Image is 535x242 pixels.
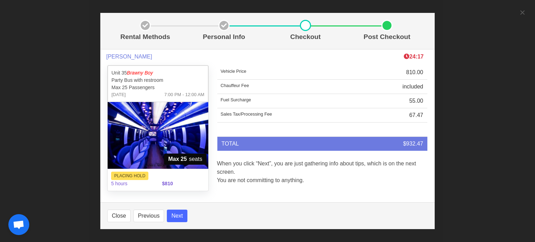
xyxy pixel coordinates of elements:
[357,137,427,151] td: $932.47
[8,214,29,235] a: Open chat
[162,181,173,186] b: $810
[349,32,425,42] p: Post Checkout
[404,54,424,60] b: 24:17
[111,84,204,91] p: Max 25 Passengers
[133,210,164,222] button: Previous
[108,102,208,169] img: 35%2002.jpg
[217,159,428,176] p: When you click “Next”, you are just gathering info about tips, which is on the next screen.
[127,70,153,76] em: Brawny Boy
[164,154,207,165] span: seats
[217,94,357,108] td: Fuel Surcharge
[111,77,204,84] p: Party Bus with restroom
[217,176,428,185] p: You are not committing to anything.
[106,53,152,60] span: [PERSON_NAME]
[217,65,357,80] td: Vehicle Price
[110,32,180,42] p: Rental Methods
[111,91,126,98] span: [DATE]
[217,108,357,123] td: Sales Tax/Processing Fee
[357,94,427,108] td: 55.00
[107,176,158,192] span: 5 hours
[217,137,357,151] td: TOTAL
[357,80,427,94] td: included
[217,80,357,94] td: Chauffeur Fee
[107,210,131,222] button: Close
[167,210,187,222] button: Next
[404,54,424,60] span: The clock is ticking ⁠— this timer shows how long we'll hold this limo during checkout. If time r...
[168,155,187,163] strong: Max 25
[357,108,427,123] td: 67.47
[267,32,343,42] p: Checkout
[164,91,204,98] span: 7:00 PM - 12:00 AM
[186,32,262,42] p: Personal Info
[111,69,204,77] p: Unit 35
[357,65,427,80] td: 810.00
